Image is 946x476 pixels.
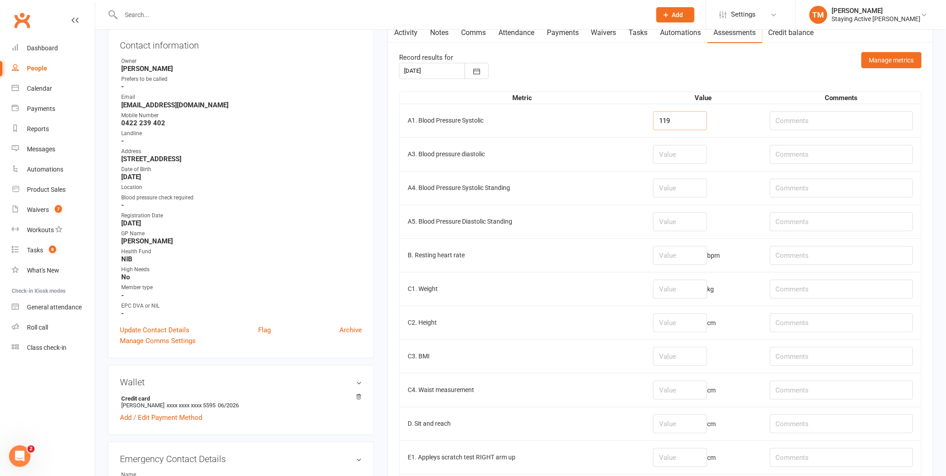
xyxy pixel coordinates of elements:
strong: - [121,137,362,145]
span: Settings [731,4,756,25]
input: Value [653,448,707,467]
div: Health Fund [121,247,362,256]
td: bpm [645,238,761,272]
div: Calendar [27,85,52,92]
input: Comments [770,212,913,231]
a: Add / Edit Payment Method [120,412,202,423]
input: Value [653,381,707,400]
strong: - [121,291,362,300]
input: Comments [770,448,913,467]
a: Class kiosk mode [12,338,95,358]
div: Roll call [27,324,48,331]
td: A5. Blood Pressure Diastolic Standing [400,205,645,238]
div: Member type [121,283,362,292]
div: Payments [27,105,55,112]
span: Record results for [399,53,453,62]
span: Add [672,11,683,18]
div: Automations [27,166,63,173]
td: A3. Blood pressure diastolic [400,137,645,171]
h3: Contact information [120,37,362,50]
button: Manage metrics [862,52,922,68]
div: Owner [121,57,362,66]
a: Manage Comms Settings [120,335,196,346]
strong: [EMAIL_ADDRESS][DOMAIN_NAME] [121,101,362,109]
a: Product Sales [12,180,95,200]
input: Comments [770,381,913,400]
input: Comments [770,145,913,164]
td: cm [645,441,761,474]
input: Value [653,414,707,433]
div: Waivers [27,206,49,213]
td: cm [645,407,761,441]
input: Comments [770,111,913,130]
td: D. Sit and reach [400,407,645,441]
a: Flag [258,325,271,335]
strong: NIB [121,255,362,263]
span: 8 [49,246,56,253]
div: Workouts [27,226,54,234]
a: Notes [424,22,455,43]
h3: Emergency Contact Details [120,454,362,464]
input: Comments [770,179,913,198]
td: C1. Weight [400,272,645,306]
td: C2. Height [400,306,645,339]
td: cm [645,373,761,407]
div: Staying Active [PERSON_NAME] [832,15,921,23]
span: 06/2026 [218,402,239,409]
td: A1. Blood Pressure Systolic [400,104,645,137]
button: Add [656,7,695,22]
div: People [27,65,47,72]
div: Landline [121,129,362,138]
a: Automations [12,159,95,180]
div: General attendance [27,304,82,311]
td: kg [645,272,761,306]
strong: Credit card [121,395,357,402]
a: General attendance kiosk mode [12,297,95,317]
a: Clubworx [11,9,33,31]
input: Comments [770,246,913,265]
strong: [PERSON_NAME] [121,65,362,73]
a: Messages [12,139,95,159]
td: E1. Appleys scratch test RIGHT arm up [400,441,645,474]
input: Value [653,280,707,299]
div: Date of Birth [121,165,362,174]
input: Value [653,246,707,265]
td: cm [645,306,761,339]
th: Metric [400,92,645,104]
a: Archive [339,325,362,335]
strong: [STREET_ADDRESS] [121,155,362,163]
div: Reports [27,125,49,132]
a: Tasks 8 [12,240,95,260]
div: EPC DVA or NIL [121,302,362,310]
a: Calendar [12,79,95,99]
span: 7 [55,205,62,213]
a: People [12,58,95,79]
div: Mobile Number [121,111,362,120]
span: xxxx xxxx xxxx 5595 [167,402,216,409]
div: Location [121,183,362,192]
a: Tasks [623,22,654,43]
input: Value [653,212,707,231]
input: Value [653,347,707,366]
strong: [DATE] [121,173,362,181]
a: Waivers [585,22,623,43]
a: Waivers 7 [12,200,95,220]
strong: - [121,201,362,209]
div: Tasks [27,247,43,254]
a: Workouts [12,220,95,240]
div: Address [121,147,362,156]
a: Automations [654,22,708,43]
div: Messages [27,145,55,153]
a: Attendance [492,22,541,43]
td: C3. BMI [400,339,645,373]
span: 2 [27,445,35,453]
th: Comments [762,92,921,104]
td: A4. Blood Pressure Systolic Standing [400,171,645,205]
iframe: Intercom live chat [9,445,31,467]
div: Product Sales [27,186,66,193]
strong: - [121,309,362,317]
a: Dashboard [12,38,95,58]
input: Value [653,111,707,130]
a: Comms [455,22,492,43]
th: Value [645,92,761,104]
